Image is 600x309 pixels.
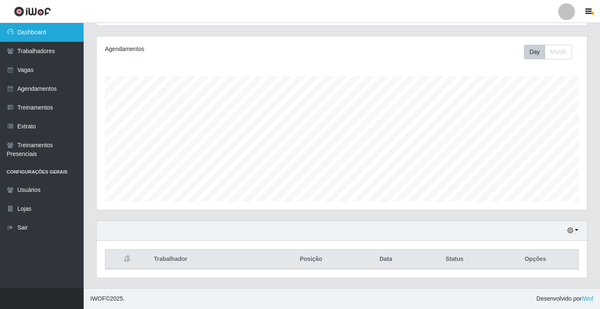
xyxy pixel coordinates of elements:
[355,250,416,269] th: Data
[14,6,51,17] img: CoreUI Logo
[582,295,593,302] a: iWof
[105,45,295,54] div: Agendamentos
[417,250,493,269] th: Status
[536,294,593,303] span: Desenvolvido por
[149,250,267,269] th: Trabalhador
[267,250,355,269] th: Posição
[524,45,545,59] button: Day
[524,45,572,59] div: First group
[524,45,579,59] div: Toolbar with button groups
[493,250,579,269] th: Opções
[90,295,106,302] span: IWOF
[545,45,572,59] button: Month
[90,294,125,303] span: © 2025 .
